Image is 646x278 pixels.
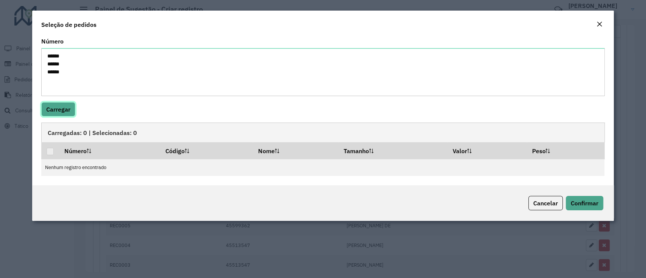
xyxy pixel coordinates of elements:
th: Tamanho [338,143,447,159]
div: Carregadas: 0 | Selecionadas: 0 [41,123,604,142]
button: Carregar [41,102,75,116]
th: Nome [253,143,338,159]
button: Confirmar [566,196,603,210]
span: Confirmar [571,199,598,207]
span: Cancelar [533,199,558,207]
button: Cancelar [528,196,563,210]
h4: Seleção de pedidos [41,20,97,29]
em: Fechar [596,21,602,27]
td: Nenhum registro encontrado [41,159,604,176]
th: Número [59,143,160,159]
label: Número [41,37,64,46]
th: Valor [447,143,527,159]
th: Peso [527,143,605,159]
th: Código [160,143,253,159]
button: Close [594,20,605,30]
